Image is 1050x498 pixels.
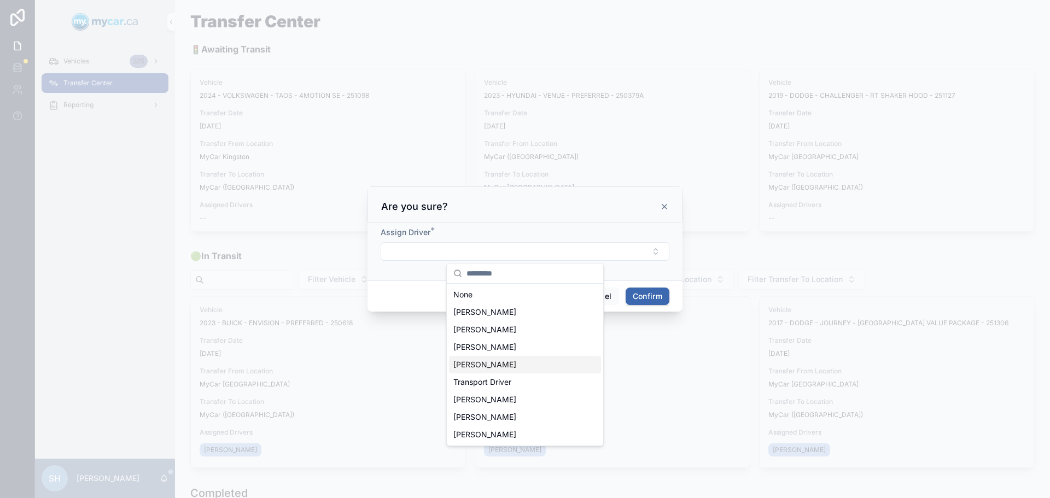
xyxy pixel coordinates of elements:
[453,307,516,318] span: [PERSON_NAME]
[447,284,603,446] div: Suggestions
[381,200,448,213] h3: Are you sure?
[449,286,601,303] div: None
[381,227,430,237] span: Assign Driver
[453,342,516,353] span: [PERSON_NAME]
[453,324,516,335] span: [PERSON_NAME]
[453,412,516,423] span: [PERSON_NAME]
[453,359,516,370] span: [PERSON_NAME]
[381,242,669,261] button: Select Button
[453,394,516,405] span: [PERSON_NAME]
[453,429,516,440] span: [PERSON_NAME]
[626,288,669,305] button: Confirm
[453,377,511,388] span: Transport Driver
